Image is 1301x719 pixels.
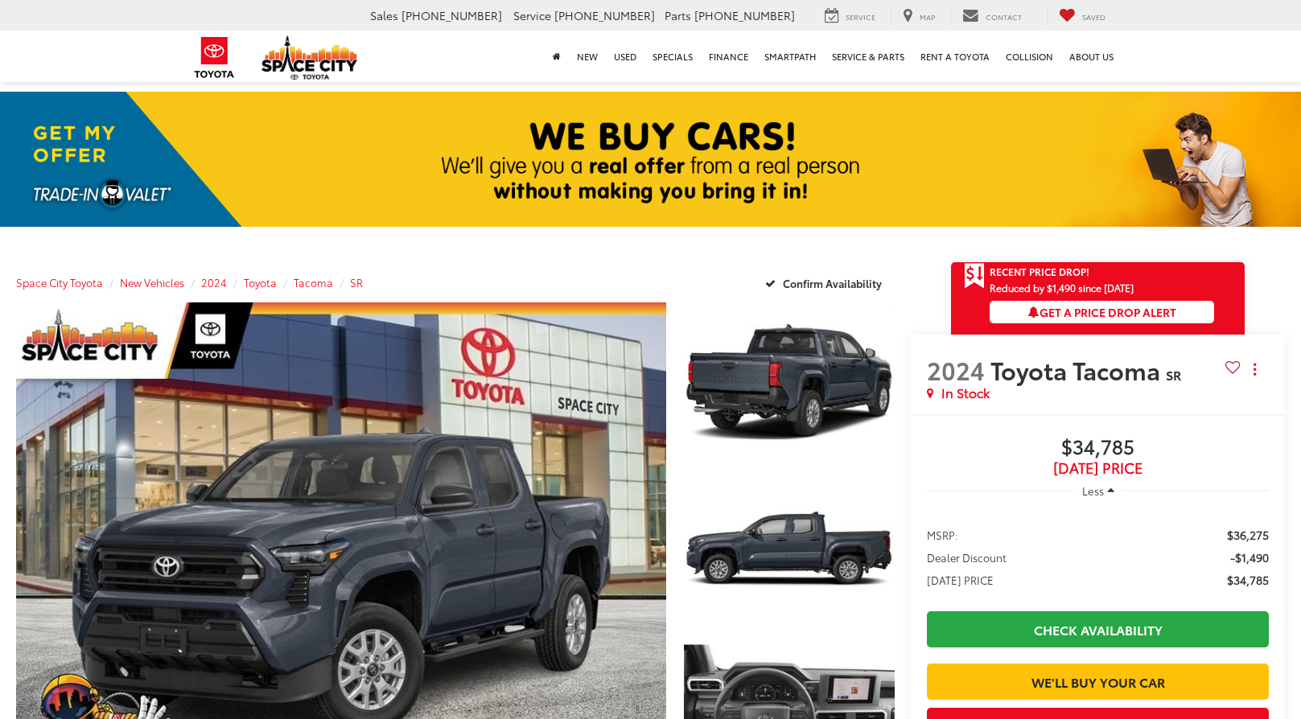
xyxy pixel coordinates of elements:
a: 2024 [201,275,227,290]
span: dropdown dots [1254,363,1256,376]
span: SR [1166,365,1181,384]
a: My Saved Vehicles [1047,7,1118,25]
img: 2024 Toyota Tacoma SR [681,301,897,462]
a: Expand Photo 2 [684,470,895,628]
a: Collision [998,31,1061,82]
span: $34,785 [927,436,1269,460]
a: New Vehicles [120,275,184,290]
span: Less [1082,483,1104,498]
a: Specials [644,31,701,82]
span: Service [846,11,875,22]
span: 2024 [927,352,985,387]
span: Contact [986,11,1022,22]
a: Space City Toyota [16,275,103,290]
a: Expand Photo 1 [684,302,895,461]
span: $34,785 [1227,572,1269,588]
span: Parts [665,7,691,23]
span: Sales [370,7,398,23]
span: Dealer Discount [927,549,1007,565]
a: Rent a Toyota [912,31,998,82]
button: Actions [1241,355,1269,384]
a: About Us [1061,31,1122,82]
span: Service [513,7,551,23]
a: Get Price Drop Alert Recent Price Drop! [951,262,1245,281]
a: Toyota [244,275,277,290]
a: Tacoma [294,275,333,290]
a: Service & Parts [824,31,912,82]
a: Map [891,7,947,25]
a: New [569,31,606,82]
span: Toyota Tacoma [990,352,1166,387]
a: We'll Buy Your Car [927,664,1269,700]
span: [PHONE_NUMBER] [694,7,795,23]
span: Reduced by $1,490 since [DATE] [990,282,1214,293]
span: Map [920,11,935,22]
span: [PHONE_NUMBER] [554,7,655,23]
span: Saved [1082,11,1105,22]
a: SR [350,275,363,290]
span: [DATE] Price [927,460,1269,476]
a: Check Availability [927,611,1269,647]
span: [PHONE_NUMBER] [401,7,502,23]
img: 2024 Toyota Tacoma SR [681,468,897,630]
span: Confirm Availability [783,276,882,290]
button: Less [1074,476,1122,505]
a: Contact [950,7,1034,25]
a: Service [813,7,887,25]
span: [DATE] PRICE [927,572,994,588]
span: Get a Price Drop Alert [1028,304,1176,320]
a: SmartPath [756,31,824,82]
img: Toyota [184,31,245,84]
img: Space City Toyota [261,35,358,80]
span: -$1,490 [1230,549,1269,565]
span: $36,275 [1227,527,1269,543]
span: Get Price Drop Alert [964,262,985,290]
span: In Stock [941,384,990,402]
span: MSRP: [927,527,958,543]
a: Used [606,31,644,82]
button: Confirm Availability [756,269,895,297]
span: Recent Price Drop! [990,265,1089,278]
a: Home [545,31,569,82]
a: Finance [701,31,756,82]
